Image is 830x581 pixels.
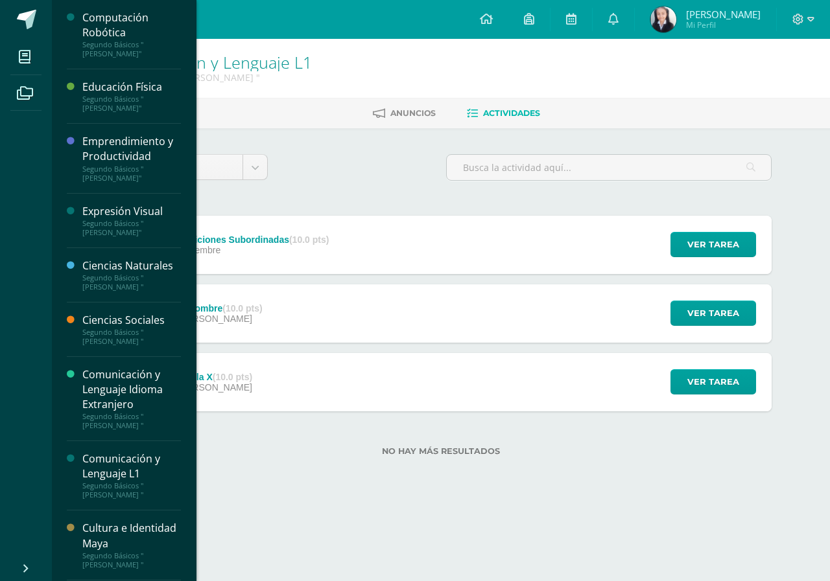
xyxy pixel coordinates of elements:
div: Segundo Básicos "[PERSON_NAME] " [82,551,181,569]
span: Ver tarea [687,301,739,325]
span: Mi Perfil [686,19,761,30]
span: [PERSON_NAME] [686,8,761,21]
span: Ver tarea [687,233,739,256]
div: Segundo Básicos "[PERSON_NAME] " [82,328,181,346]
a: Actividades [467,103,540,124]
strong: (10.0 pts) [213,372,252,382]
a: Expresión VisualSegundo Básicos "[PERSON_NAME]" [82,204,181,237]
a: Computación RobóticaSegundo Básicos "[PERSON_NAME]" [82,10,181,58]
span: [DATE][PERSON_NAME] [149,382,252,393]
strong: (10.0 pts) [289,234,329,245]
div: Ciencias Naturales [82,258,181,273]
div: Comunicación y Lenguaje Idioma Extranjero [82,367,181,412]
div: Educación Física [82,80,181,95]
a: Ciencias NaturalesSegundo Básicos "[PERSON_NAME] " [82,258,181,291]
div: Cultura e Identidad Maya [82,521,181,551]
span: [DATE][PERSON_NAME] [149,313,252,324]
div: Segundo Básicos "[PERSON_NAME]" [82,40,181,58]
button: Ver tarea [670,301,756,326]
a: Emprendimiento y ProductividadSegundo Básicos "[PERSON_NAME]" [82,134,181,182]
strong: (10.0 pts) [222,303,262,313]
div: Segundo Básicos 'Miguel Angel ' [101,71,312,84]
div: Segundo Básicos "[PERSON_NAME] " [82,481,181,499]
a: Comunicación y Lenguaje L1 [101,51,312,73]
span: Actividades [483,108,540,118]
div: Segundo Básicos "[PERSON_NAME] " [82,412,181,430]
img: 9b75e2fdae061bafd325c42458c47c53.png [650,6,676,32]
div: Guía # 3 Proposiciones Subordinadas [126,234,329,245]
a: Comunicación y Lenguaje Idioma ExtranjeroSegundo Básicos "[PERSON_NAME] " [82,367,181,430]
label: No hay más resultados [110,446,772,456]
a: Anuncios [373,103,436,124]
div: Segundo Básicos "[PERSON_NAME]" [82,95,181,113]
a: Cultura e Identidad MayaSegundo Básicos "[PERSON_NAME] " [82,521,181,569]
span: Ver tarea [687,370,739,394]
button: Ver tarea [670,369,756,394]
div: Expresión Visual [82,204,181,219]
span: Anuncios [390,108,436,118]
div: Emprendimiento y Productividad [82,134,181,164]
button: Ver tarea [670,232,756,257]
h1: Comunicación y Lenguaje L1 [101,53,312,71]
div: Comunicación y Lenguaje L1 [82,451,181,481]
input: Busca la actividad aquí... [447,155,771,180]
a: Comunicación y Lenguaje L1Segundo Básicos "[PERSON_NAME] " [82,451,181,499]
div: Segundo Básicos "[PERSON_NAME]" [82,219,181,237]
a: Ciencias SocialesSegundo Básicos "[PERSON_NAME] " [82,313,181,346]
a: Educación FísicaSegundo Básicos "[PERSON_NAME]" [82,80,181,113]
div: Segundo Básicos "[PERSON_NAME] " [82,273,181,291]
div: Ciencias Sociales [82,313,181,328]
div: Segundo Básicos "[PERSON_NAME]" [82,165,181,183]
div: Computación Robótica [82,10,181,40]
